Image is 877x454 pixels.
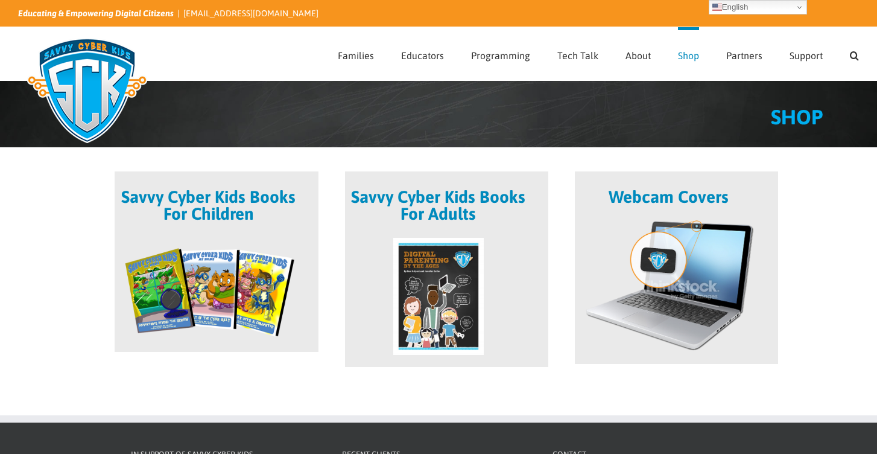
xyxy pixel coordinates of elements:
[338,27,374,80] a: Families
[338,51,374,60] span: Families
[557,27,598,80] a: Tech Talk
[678,51,699,60] span: Shop
[678,27,699,80] a: Shop
[726,51,762,60] span: Partners
[790,51,823,60] span: Support
[625,27,651,80] a: About
[471,27,530,80] a: Programming
[338,27,859,80] nav: Main Menu
[850,27,859,80] a: Search
[183,8,318,18] a: [EMAIL_ADDRESS][DOMAIN_NAME]
[18,8,174,18] i: Educating & Empowering Digital Citizens
[625,51,651,60] span: About
[790,27,823,80] a: Support
[401,51,444,60] span: Educators
[18,30,156,151] img: Savvy Cyber Kids Logo
[557,51,598,60] span: Tech Talk
[401,27,444,80] a: Educators
[471,51,530,60] span: Programming
[726,27,762,80] a: Partners
[712,2,722,12] img: en
[771,105,823,129] span: SHOP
